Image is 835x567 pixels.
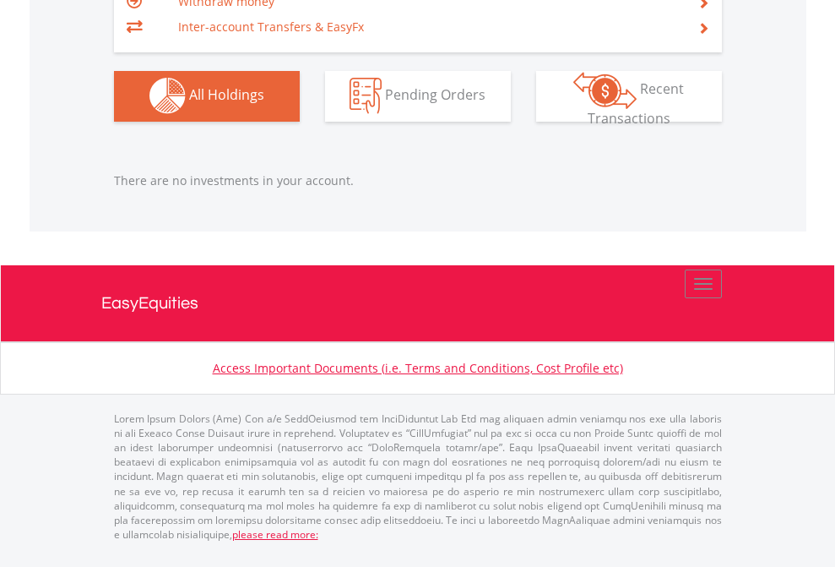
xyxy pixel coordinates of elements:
[149,78,186,114] img: holdings-wht.png
[213,360,623,376] a: Access Important Documents (i.e. Terms and Conditions, Cost Profile etc)
[114,412,722,542] p: Lorem Ipsum Dolors (Ame) Con a/e SeddOeiusmod tem InciDiduntut Lab Etd mag aliquaen admin veniamq...
[114,71,300,122] button: All Holdings
[536,71,722,122] button: Recent Transactions
[101,265,735,341] a: EasyEquities
[350,78,382,114] img: pending_instructions-wht.png
[178,14,677,40] td: Inter-account Transfers & EasyFx
[114,172,722,189] p: There are no investments in your account.
[385,85,485,104] span: Pending Orders
[325,71,511,122] button: Pending Orders
[588,79,685,128] span: Recent Transactions
[232,527,318,542] a: please read more:
[573,72,637,109] img: transactions-zar-wht.png
[189,85,264,104] span: All Holdings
